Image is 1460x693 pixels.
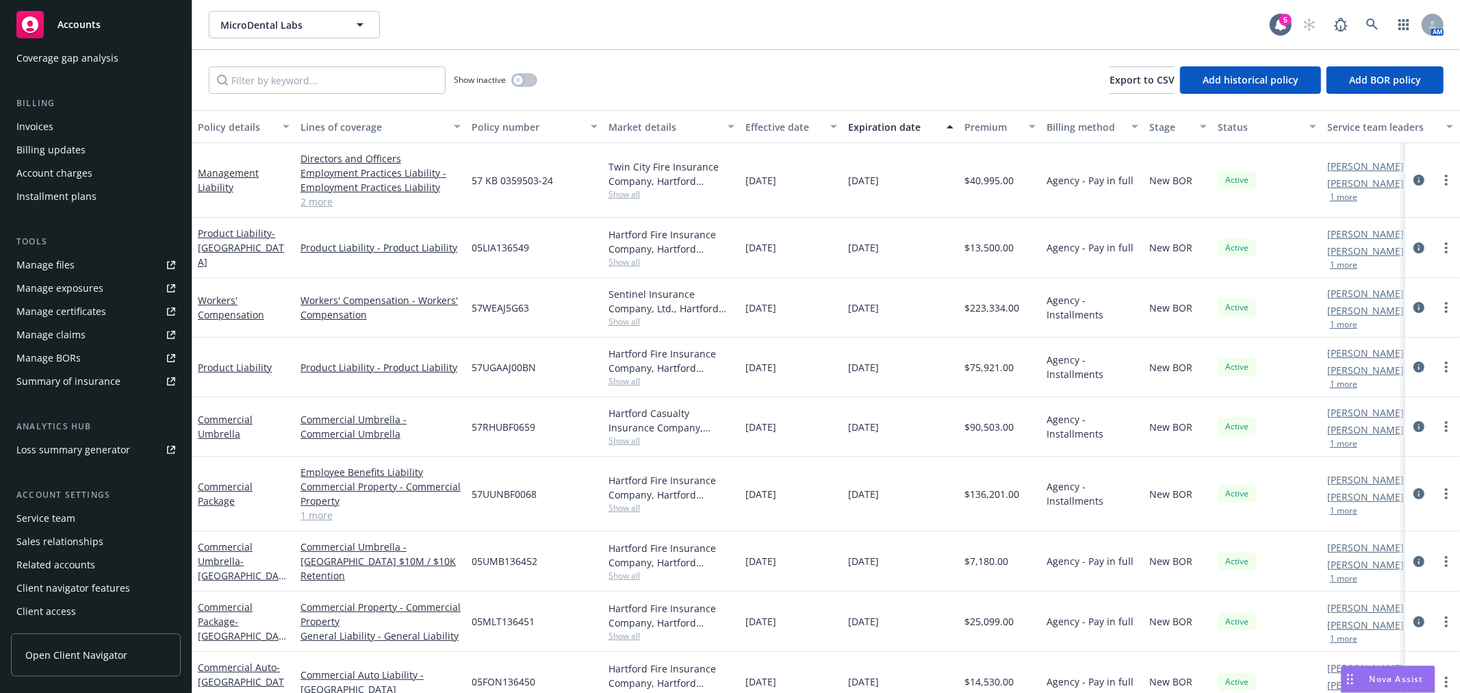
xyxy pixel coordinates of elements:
button: 1 more [1330,320,1357,329]
span: Agency - Installments [1047,293,1138,322]
span: Agency - Installments [1047,353,1138,381]
a: circleInformation [1411,553,1427,570]
a: Commercial Package [198,480,253,507]
span: 05FON136450 [472,675,535,689]
span: New BOR [1149,554,1192,568]
span: New BOR [1149,173,1192,188]
span: [DATE] [745,240,776,255]
a: Manage exposures [11,277,181,299]
span: 57WEAJ5G63 [472,301,529,315]
div: 5 [1279,14,1292,26]
button: Policy number [466,110,603,143]
span: Agency - Pay in full [1047,173,1134,188]
div: Manage BORs [16,347,81,369]
a: circleInformation [1411,486,1427,502]
button: Effective date [740,110,843,143]
div: Policy number [472,120,582,134]
span: Show all [609,316,734,327]
div: Tools [11,235,181,249]
span: $90,503.00 [964,420,1014,434]
a: 2 more [300,194,461,209]
div: Installment plans [16,186,97,207]
button: Market details [603,110,740,143]
a: more [1438,299,1455,316]
span: Active [1223,676,1251,688]
div: Premium [964,120,1021,134]
a: Account charges [11,162,181,184]
div: Summary of insurance [16,370,120,392]
a: [PERSON_NAME] [1327,601,1404,615]
span: $136,201.00 [964,487,1019,501]
span: New BOR [1149,614,1192,629]
div: Client access [16,601,76,622]
div: Manage exposures [16,277,103,299]
div: Hartford Fire Insurance Company, Hartford Insurance Group, Hartford Insurance Group (International) [609,541,734,570]
div: Loss summary generator [16,439,130,461]
span: 57RHUBF0659 [472,420,535,434]
span: 05LIA136549 [472,240,529,255]
span: 57UGAAJ00BN [472,360,536,375]
a: circleInformation [1411,240,1427,256]
span: 05MLT136451 [472,614,535,629]
div: Lines of coverage [300,120,446,134]
div: Related accounts [16,554,95,576]
span: Show all [609,630,734,642]
div: Coverage gap analysis [16,47,118,69]
span: Show all [609,256,734,268]
span: New BOR [1149,360,1192,375]
a: Product Liability - Product Liability [300,360,461,375]
span: New BOR [1149,240,1192,255]
div: Policy details [198,120,274,134]
span: $40,995.00 [964,173,1014,188]
span: Agency - Pay in full [1047,554,1134,568]
span: Show inactive [454,74,506,86]
span: [DATE] [848,173,879,188]
button: 1 more [1330,575,1357,583]
a: [PERSON_NAME] [1327,618,1404,632]
div: Hartford Casualty Insurance Company, Hartford Insurance Group [609,406,734,435]
span: Active [1223,361,1251,373]
span: Add historical policy [1203,73,1298,86]
a: Client navigator features [11,577,181,599]
a: [PERSON_NAME] [1327,303,1404,318]
a: circleInformation [1411,418,1427,435]
button: Add BOR policy [1327,66,1444,94]
button: Policy details [192,110,295,143]
span: 05UMB136452 [472,554,537,568]
a: Coverage gap analysis [11,47,181,69]
a: Product Liability [198,227,284,268]
div: Billing [11,97,181,110]
div: Market details [609,120,719,134]
a: Workers' Compensation [198,294,264,321]
a: Product Liability [198,361,272,374]
a: Manage claims [11,324,181,346]
a: Commercial Package [198,601,284,657]
span: Agency - Pay in full [1047,614,1134,629]
div: Stage [1149,120,1192,134]
a: Manage BORs [11,347,181,369]
div: Sentinel Insurance Company, Ltd., Hartford Insurance Group [609,287,734,316]
span: $25,099.00 [964,614,1014,629]
a: Management Liability [198,166,259,194]
span: [DATE] [848,487,879,501]
a: Loss summary generator [11,439,181,461]
span: Export to CSV [1110,73,1175,86]
span: Show all [609,188,734,200]
div: Client navigator features [16,577,130,599]
button: Service team leaders [1322,110,1459,143]
span: Show all [609,375,734,387]
a: [PERSON_NAME] [1327,159,1404,173]
div: Account settings [11,488,181,502]
span: Active [1223,555,1251,568]
a: [PERSON_NAME] [1327,286,1404,301]
div: Analytics hub [11,420,181,433]
span: New BOR [1149,420,1192,434]
button: 1 more [1330,635,1357,643]
a: [PERSON_NAME] [1327,405,1404,420]
div: Hartford Fire Insurance Company, Hartford Insurance Group [609,473,734,502]
span: Agency - Pay in full [1047,675,1134,689]
a: Directors and Officers [300,151,461,166]
div: Service team leaders [1327,120,1438,134]
button: Add historical policy [1180,66,1321,94]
